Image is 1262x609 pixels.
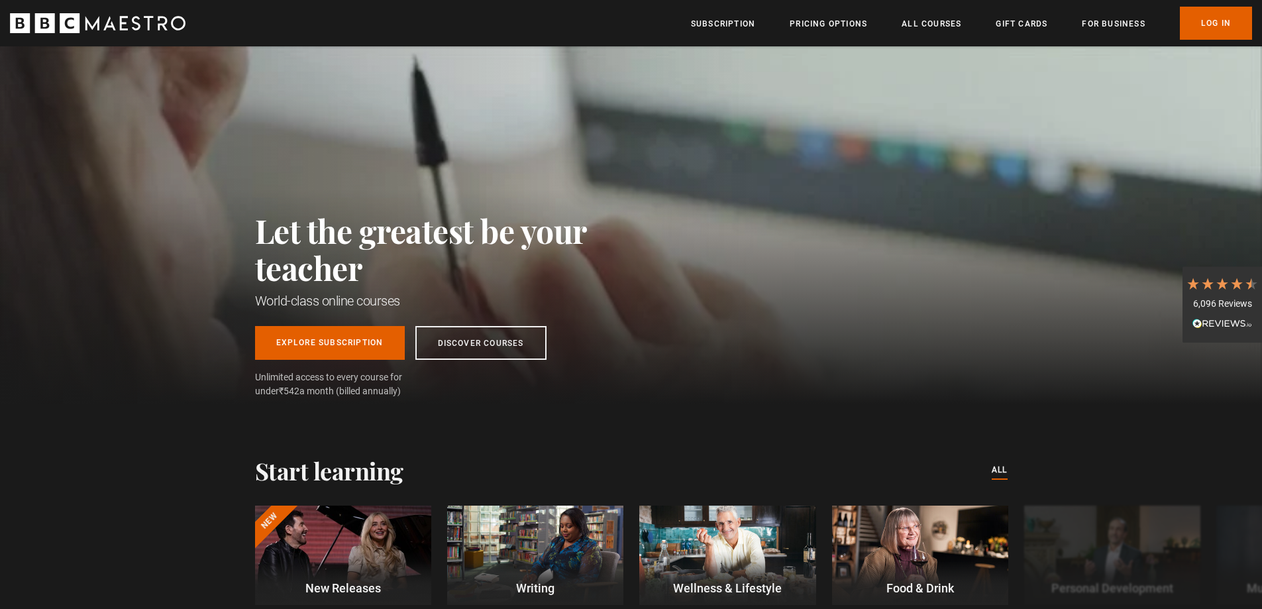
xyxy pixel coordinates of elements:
div: 4.7 Stars [1186,276,1259,291]
a: Discover Courses [415,326,547,360]
img: REVIEWS.io [1192,319,1252,328]
div: Read All Reviews [1186,317,1259,333]
a: Gift Cards [996,17,1047,30]
nav: Primary [691,7,1252,40]
a: Wellness & Lifestyle [639,506,815,605]
a: Log In [1180,7,1252,40]
a: Food & Drink [832,506,1008,605]
div: 6,096 Reviews [1186,298,1259,311]
h1: World-class online courses [255,292,646,310]
a: Pricing Options [790,17,867,30]
a: Personal Development [1024,506,1200,605]
span: ₹542 [279,386,299,396]
span: Unlimited access to every course for under a month (billed annually) [255,370,434,398]
a: All Courses [902,17,961,30]
svg: BBC Maestro [10,13,185,33]
h2: Let the greatest be your teacher [255,212,646,286]
a: Writing [447,506,623,605]
a: New New Releases [255,506,431,605]
a: Explore Subscription [255,326,405,360]
a: Subscription [691,17,755,30]
a: All [992,463,1008,478]
a: For business [1082,17,1145,30]
h2: Start learning [255,457,403,484]
div: 6,096 ReviewsRead All Reviews [1183,266,1262,343]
